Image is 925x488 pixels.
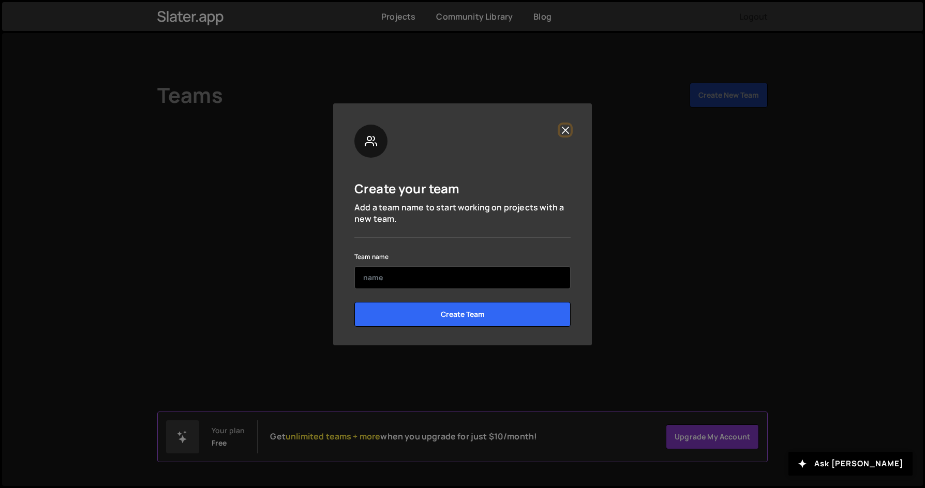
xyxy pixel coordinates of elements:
[354,302,571,327] input: Create Team
[788,452,913,476] button: Ask [PERSON_NAME]
[354,202,571,225] p: Add a team name to start working on projects with a new team.
[354,252,389,262] label: Team name
[354,266,571,289] input: name
[354,180,460,196] h5: Create your team
[560,125,571,135] button: Close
